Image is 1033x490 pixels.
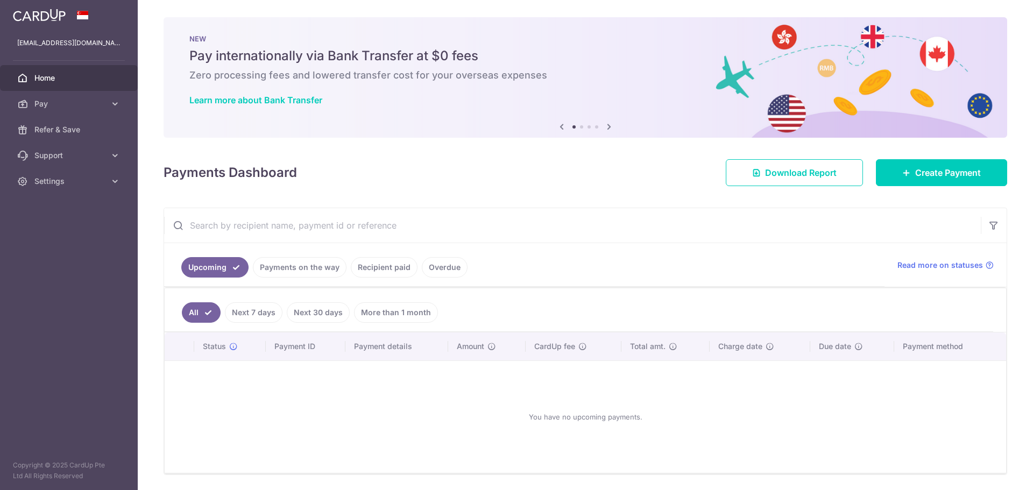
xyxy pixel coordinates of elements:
a: Next 7 days [225,302,282,323]
a: Recipient paid [351,257,418,278]
img: CardUp [13,9,66,22]
span: CardUp fee [534,341,575,352]
a: All [182,302,221,323]
div: You have no upcoming payments. [178,370,993,464]
span: Due date [819,341,851,352]
h6: Zero processing fees and lowered transfer cost for your overseas expenses [189,69,981,82]
a: Upcoming [181,257,249,278]
span: Charge date [718,341,762,352]
a: Download Report [726,159,863,186]
span: Amount [457,341,484,352]
a: Read more on statuses [897,260,994,271]
img: Bank transfer banner [164,17,1007,138]
h5: Pay internationally via Bank Transfer at $0 fees [189,47,981,65]
a: More than 1 month [354,302,438,323]
a: Overdue [422,257,468,278]
span: Total amt. [630,341,666,352]
a: Payments on the way [253,257,346,278]
input: Search by recipient name, payment id or reference [164,208,981,243]
span: Download Report [765,166,837,179]
th: Payment ID [266,332,345,360]
a: Next 30 days [287,302,350,323]
a: Create Payment [876,159,1007,186]
span: Status [203,341,226,352]
th: Payment details [345,332,449,360]
p: NEW [189,34,981,43]
span: Read more on statuses [897,260,983,271]
span: Settings [34,176,105,187]
a: Learn more about Bank Transfer [189,95,322,105]
h4: Payments Dashboard [164,163,297,182]
span: Home [34,73,105,83]
p: [EMAIL_ADDRESS][DOMAIN_NAME] [17,38,121,48]
span: Refer & Save [34,124,105,135]
span: Create Payment [915,166,981,179]
span: Support [34,150,105,161]
span: Pay [34,98,105,109]
th: Payment method [894,332,1006,360]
